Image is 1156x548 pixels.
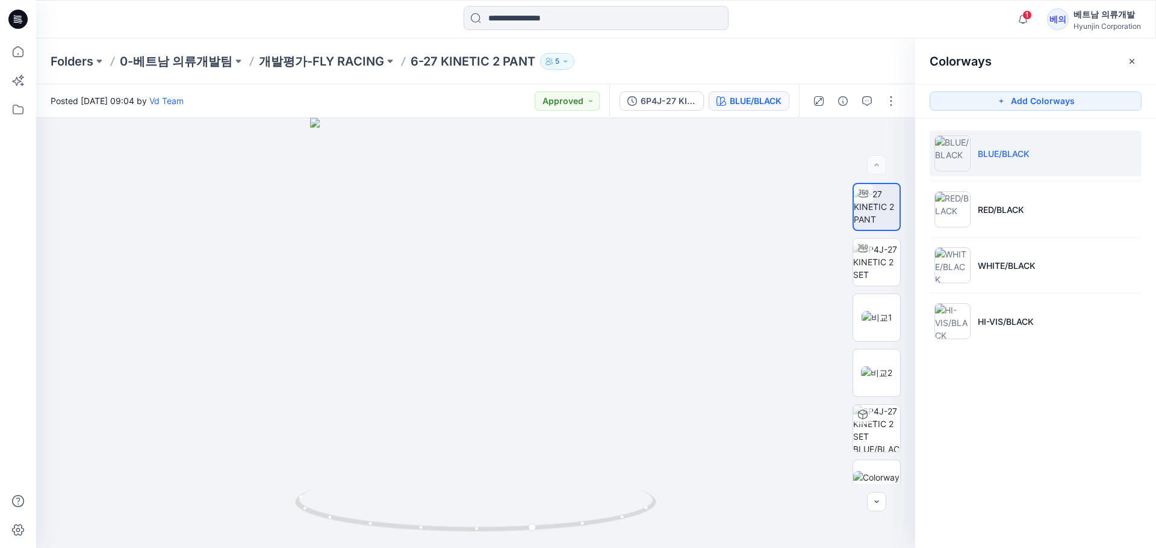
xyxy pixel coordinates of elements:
[730,94,782,108] div: BLUE/BLACK
[934,191,971,227] img: RED/BLACK
[259,53,384,70] a: 개발평가-FLY RACING
[540,53,574,70] button: 5
[862,311,892,324] img: 비교1
[853,471,900,496] img: Colorway Cover
[978,315,1034,328] p: HI-VIS/BLACK
[930,54,992,69] h2: Colorways
[120,53,232,70] a: 0-베트남 의류개발팀
[149,96,184,106] a: Vd Team
[854,188,900,226] img: 6-27 KINETIC 2 PANT
[1022,10,1032,20] span: 1
[411,53,535,70] p: 6-27 KINETIC 2 PANT
[978,147,1030,160] p: BLUE/BLACK
[853,405,900,452] img: 6P4J-27 KINETIC 2 SET BLUE/BLACK
[833,91,853,111] button: Details
[1047,8,1069,30] div: 베의
[861,366,892,379] img: 비교2
[934,135,971,171] img: BLUE/BLACK
[1074,7,1141,22] div: 베트남 의류개발
[51,53,93,70] a: Folders
[555,55,559,68] p: 5
[934,303,971,339] img: HI-VIS/BLACK
[978,203,1024,216] p: RED/BLACK
[620,91,704,111] button: 6P4J-27 KINETIC 2 SET
[709,91,789,111] button: BLUE/BLACK
[51,94,184,107] span: Posted [DATE] 09:04 by
[930,91,1142,111] button: Add Colorways
[641,94,696,108] div: 6P4J-27 KINETIC 2 SET
[978,259,1036,272] p: WHITE/BLACK
[1074,22,1141,31] div: Hyunjin Corporation
[853,243,900,281] img: 6P4J-27 KINETIC 2 SET
[934,247,971,283] img: WHITE/BLACK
